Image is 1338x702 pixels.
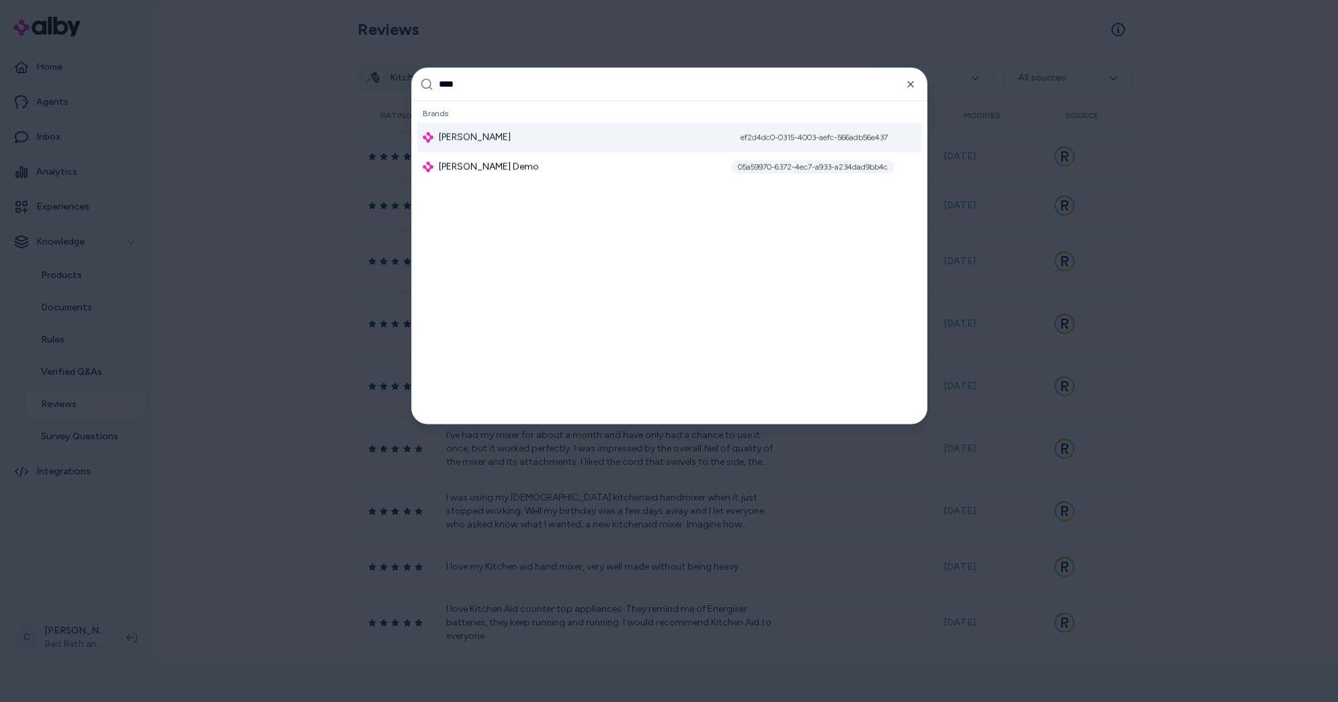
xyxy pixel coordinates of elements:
span: [PERSON_NAME] [439,130,511,144]
span: [PERSON_NAME] Demo [439,160,539,173]
img: alby Logo [423,161,433,172]
div: 05a59970-6372-4ec7-a933-a234dad9bb4c [731,160,894,173]
div: ef2d4dc0-0315-4003-aefc-566adb56e437 [734,130,894,144]
div: Suggestions [412,101,927,423]
div: Brands [417,103,921,122]
img: alby Logo [423,132,433,142]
